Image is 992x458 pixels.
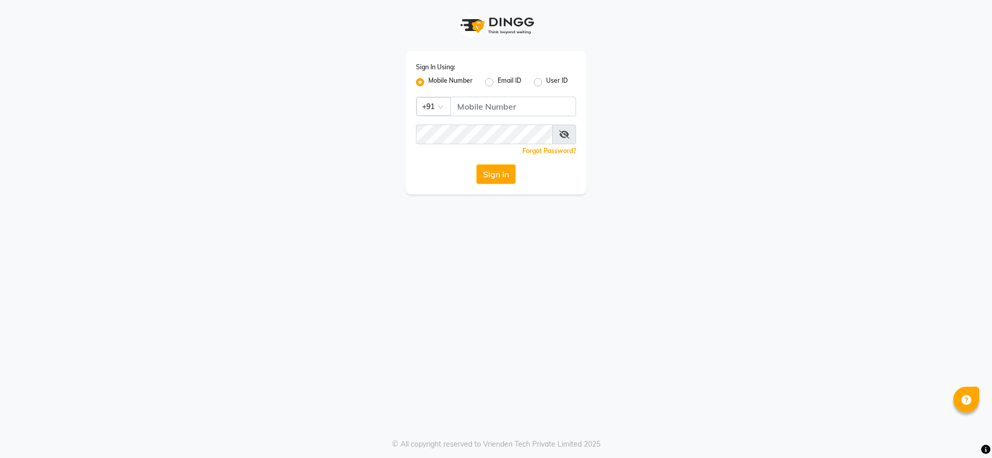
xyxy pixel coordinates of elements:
label: Email ID [498,76,521,88]
img: logo1.svg [455,10,537,41]
label: Mobile Number [428,76,473,88]
a: Forgot Password? [522,147,576,155]
label: User ID [546,76,568,88]
button: Sign In [476,164,516,184]
input: Username [416,125,553,144]
label: Sign In Using: [416,63,455,72]
input: Username [451,97,576,116]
